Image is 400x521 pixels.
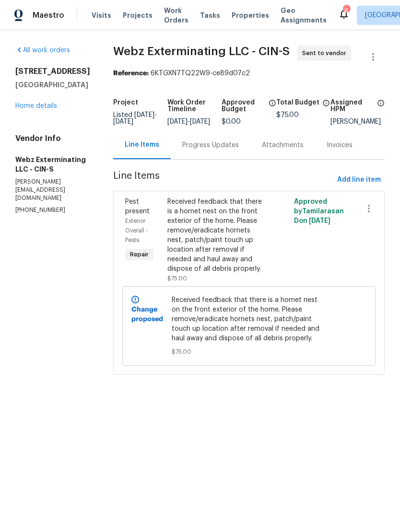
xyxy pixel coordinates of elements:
div: 6KTGXN7TQ22W9-ce89d07c2 [113,69,385,78]
span: Maestro [33,11,64,20]
span: Visits [92,11,111,20]
b: Reference: [113,70,149,77]
span: Approved by Tamilarasan D on [294,198,344,224]
button: Add line item [333,171,385,189]
span: $75.00 [276,112,299,118]
div: Invoices [327,140,353,150]
div: [PERSON_NAME] [330,118,385,125]
div: Attachments [262,140,304,150]
span: Listed [113,112,157,125]
span: The total cost of line items that have been proposed by Opendoor. This sum includes line items th... [322,99,330,112]
span: Webz Exterminating LLC - CIN-S [113,46,290,57]
span: - [113,112,157,125]
span: Add line item [337,174,381,186]
h4: Vendor Info [15,134,90,143]
span: [DATE] [113,118,133,125]
span: Received feedback that there is a hornet nest on the front exterior of the home. Please remove/er... [172,295,327,343]
h5: Work Order Timeline [167,99,222,113]
h5: Project [113,99,138,106]
span: Projects [123,11,153,20]
a: All work orders [15,47,70,54]
span: Exterior Overall - Pests [125,218,148,243]
h5: Webz Exterminating LLC - CIN-S [15,155,90,174]
div: Line Items [125,140,159,150]
span: $0.00 [222,118,241,125]
a: Home details [15,103,57,109]
span: Line Items [113,171,333,189]
span: The total cost of line items that have been approved by both Opendoor and the Trade Partner. This... [269,99,276,118]
div: 6 [343,6,350,15]
span: $75.00 [172,347,327,357]
div: Received feedback that there is a hornet nest on the front exterior of the home. Please remove/er... [167,197,267,274]
h5: Total Budget [276,99,319,106]
b: Change proposed [131,306,163,323]
span: Geo Assignments [281,6,327,25]
span: [DATE] [190,118,210,125]
h5: Assigned HPM [330,99,374,113]
span: Properties [232,11,269,20]
span: Work Orders [164,6,188,25]
span: $75.00 [167,276,187,281]
div: Progress Updates [182,140,239,150]
h2: [STREET_ADDRESS] [15,67,90,76]
span: [DATE] [134,112,154,118]
h5: [GEOGRAPHIC_DATA] [15,80,90,90]
span: Repair [126,250,153,259]
span: [DATE] [309,218,330,224]
p: [PERSON_NAME][EMAIL_ADDRESS][DOMAIN_NAME] [15,178,90,202]
span: Pest present [125,198,150,215]
h5: Approved Budget [222,99,265,113]
span: The hpm assigned to this work order. [377,99,385,118]
span: Sent to vendor [302,48,350,58]
span: [DATE] [167,118,188,125]
span: Tasks [200,12,220,19]
p: [PHONE_NUMBER] [15,206,90,214]
span: - [167,118,210,125]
